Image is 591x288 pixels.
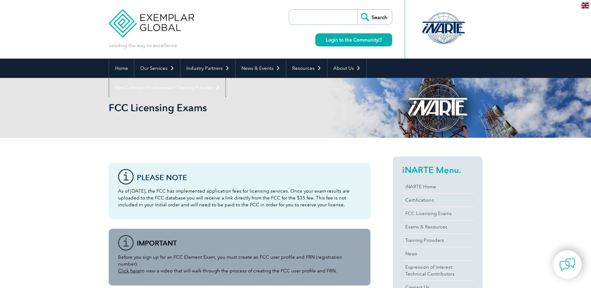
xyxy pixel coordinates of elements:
[109,103,370,113] h2: FCC Licensing Exams
[137,174,361,181] h3: Please note
[118,254,361,274] p: Before you sign up for an FCC Element Exam, you must create an FCC user profile and FRN (registra...
[109,78,226,97] a: Find Certified Professional / Training Provider
[134,59,180,78] a: Our Services
[358,10,392,25] input: Search
[378,38,382,41] img: open_square.png
[109,59,134,78] a: Home
[402,220,473,233] a: Exams & Resources
[402,194,473,207] a: Certifications
[118,268,140,274] a: Click here
[109,42,177,49] p: Leading the way to excellence
[327,59,366,78] a: About Us
[581,2,589,8] img: en
[402,234,473,247] a: Training Providers
[286,59,327,78] a: Resources
[402,180,473,193] a: iNARTE Home
[402,247,473,260] a: News
[236,59,286,78] a: News & Events
[402,165,473,175] h2: iNARTE Menu.
[560,257,575,272] img: contact-chat.png
[315,33,392,46] a: Login to the Community
[402,207,473,220] a: FCC Licensing Exams
[402,261,473,281] a: Expression of Interest:Technical Contributors
[118,188,361,208] p: As of [DATE], the FCC has implemented application fees for licensing services. Once your exam res...
[180,59,235,78] a: Industry Partners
